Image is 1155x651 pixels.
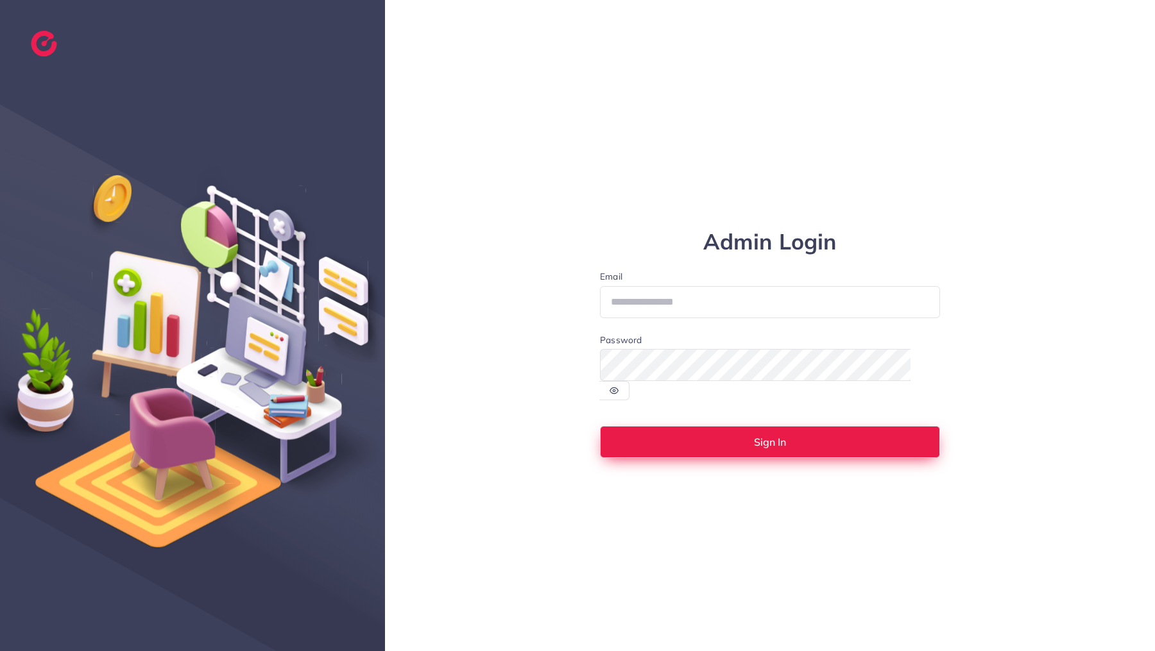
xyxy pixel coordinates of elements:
label: Password [600,334,642,346]
span: Sign In [754,437,786,447]
button: Sign In [600,426,940,458]
h1: Admin Login [600,229,940,255]
label: Email [600,270,940,283]
img: logo [31,31,57,56]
